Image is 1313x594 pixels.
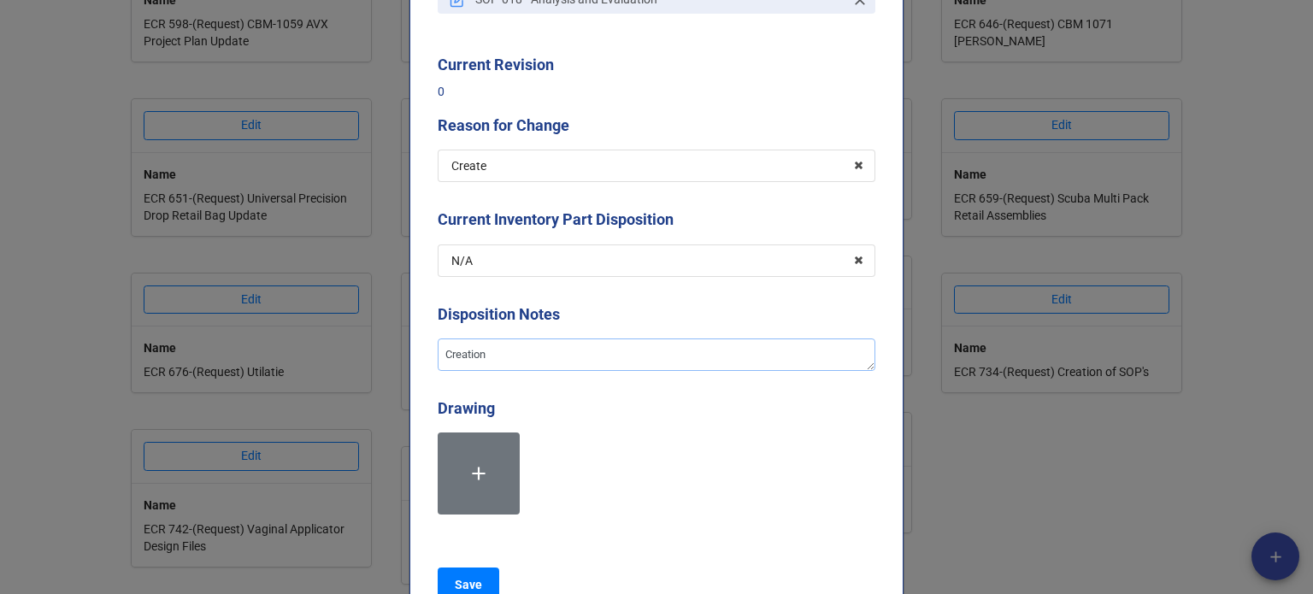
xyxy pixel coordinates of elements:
label: Current Inventory Part Disposition [438,208,674,232]
b: Save [455,576,482,594]
div: Create [451,160,486,172]
div: N/A [451,255,473,267]
label: Reason for Change [438,114,569,138]
textarea: Creati [438,338,875,371]
p: 0 [438,83,875,100]
label: Drawing [438,397,495,421]
b: Current Revision [438,56,554,74]
label: Disposition Notes [438,303,560,326]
